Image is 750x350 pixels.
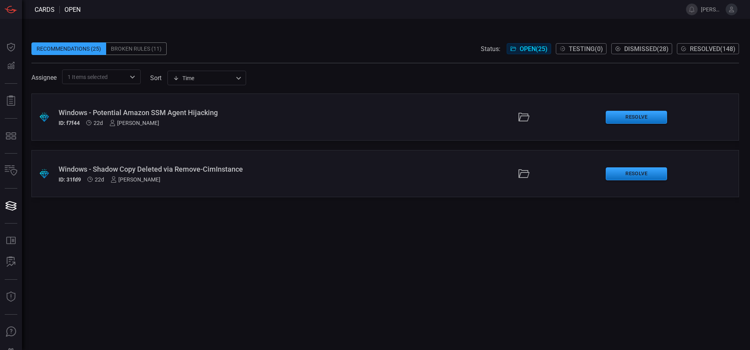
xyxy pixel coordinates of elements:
button: MITRE - Detection Posture [2,126,20,145]
span: Open ( 25 ) [520,45,548,53]
span: Jul 27, 2025 10:12 AM [95,176,104,183]
button: Dashboard [2,38,20,57]
span: [PERSON_NAME].[PERSON_NAME] [701,6,722,13]
h5: ID: 31fd9 [59,176,81,183]
h5: ID: f7f44 [59,120,80,126]
button: ALERT ANALYSIS [2,253,20,271]
div: [PERSON_NAME] [110,176,160,183]
div: Time [173,74,233,82]
span: Dismissed ( 28 ) [624,45,669,53]
button: Detections [2,57,20,75]
button: Reports [2,92,20,110]
button: Threat Intelligence [2,288,20,306]
button: Resolved(148) [677,43,739,54]
span: Testing ( 0 ) [569,45,603,53]
span: Resolved ( 148 ) [690,45,735,53]
label: sort [150,74,162,82]
span: open [64,6,81,13]
button: Resolve [606,111,667,124]
button: Resolve [606,167,667,180]
button: Rule Catalog [2,231,20,250]
span: Assignee [31,74,57,81]
button: Inventory [2,161,20,180]
button: Dismissed(28) [611,43,672,54]
div: Windows - Potential Amazon SSM Agent Hijacking [59,108,306,117]
button: Ask Us A Question [2,323,20,341]
button: Testing(0) [556,43,607,54]
button: Cards [2,196,20,215]
div: Broken Rules (11) [106,42,167,55]
span: 1 Items selected [68,73,108,81]
span: Cards [35,6,55,13]
span: Jul 27, 2025 10:12 AM [94,120,103,126]
div: [PERSON_NAME] [109,120,159,126]
div: Windows - Shadow Copy Deleted via Remove-CimInstance [59,165,306,173]
button: Open(25) [507,43,551,54]
div: Recommendations (25) [31,42,106,55]
span: Status: [481,45,500,53]
button: Open [127,71,138,82]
